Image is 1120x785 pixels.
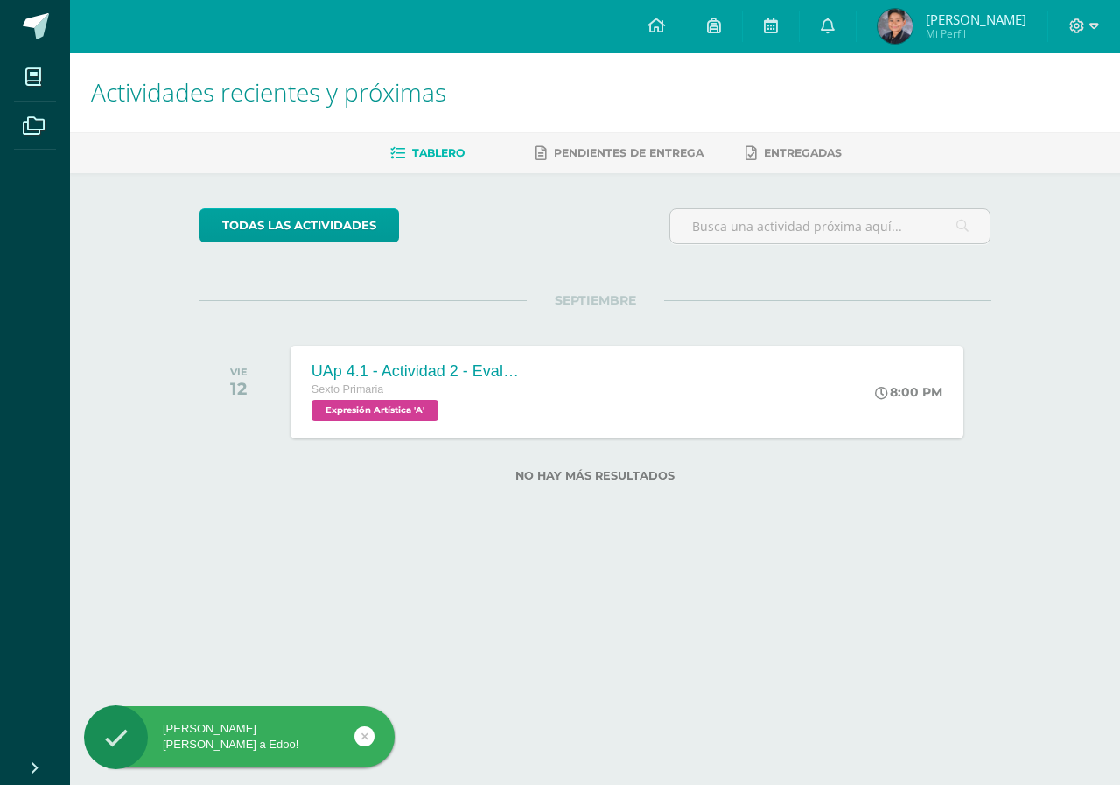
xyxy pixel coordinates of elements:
a: Pendientes de entrega [535,139,703,167]
div: UAp 4.1 - Actividad 2 - Evaluación de práctica instrumental melodía "Adeste Fideles"/[PERSON_NAME] [311,362,521,381]
a: todas las Actividades [199,208,399,242]
span: SEPTIEMBRE [527,292,664,308]
span: Actividades recientes y próximas [91,75,446,109]
label: No hay más resultados [199,469,991,482]
a: Entregadas [745,139,842,167]
span: Expresión Artística 'A' [311,400,438,421]
span: Tablero [412,146,465,159]
img: 040ceecffdb86bc051a958786c2eed89.png [878,9,913,44]
span: Entregadas [764,146,842,159]
span: [PERSON_NAME] [926,11,1026,28]
input: Busca una actividad próxima aquí... [670,209,990,243]
div: 12 [230,378,248,399]
div: VIE [230,366,248,378]
span: Sexto Primaria [311,383,384,396]
div: 8:00 PM [875,384,942,400]
div: [PERSON_NAME] [PERSON_NAME] a Edoo! [84,721,395,753]
span: Mi Perfil [926,26,1026,41]
span: Pendientes de entrega [554,146,703,159]
a: Tablero [390,139,465,167]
